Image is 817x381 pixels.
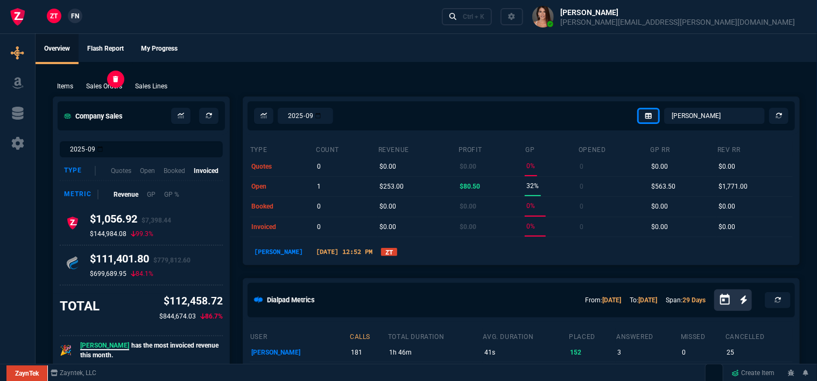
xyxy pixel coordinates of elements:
a: Create Item [728,365,779,381]
p: $0.00 [379,159,396,174]
p: $0.00 [460,219,476,234]
a: My Progress [132,34,186,64]
h5: Dialpad Metrics [267,295,315,305]
p: 0 [580,179,583,194]
th: total duration [388,328,483,343]
p: Booked [164,166,185,176]
p: 86.7% [200,311,223,321]
p: 0% [526,219,535,234]
p: $844,674.03 [159,311,196,321]
p: [PERSON_NAME] [250,247,307,257]
p: 3 [617,345,679,360]
p: 99.3% [131,230,153,238]
th: GP RR [650,141,717,156]
span: [PERSON_NAME] [80,342,129,350]
p: 152 [571,345,614,360]
p: 25 [727,345,791,360]
p: $0.00 [719,159,735,174]
a: msbcCompanyName [47,368,100,378]
p: Sales Orders [86,81,122,91]
p: 0 [580,159,583,174]
p: Quotes [111,166,131,176]
th: calls [349,328,388,343]
h4: $111,401.80 [90,252,191,269]
th: placed [568,328,616,343]
th: opened [578,141,650,156]
th: answered [616,328,680,343]
div: Metric [64,190,98,199]
p: has the most invoiced revenue this month. [80,341,223,360]
p: 0 [317,219,321,234]
p: Span: [666,295,706,305]
a: [DATE] [638,296,657,304]
th: count [315,141,378,156]
p: To: [630,295,657,305]
p: Sales Lines [135,81,167,91]
th: cancelled [725,328,793,343]
p: 0 [317,199,321,214]
p: 1 [317,179,321,194]
p: Invoiced [194,166,219,176]
th: Rev RR [717,141,793,156]
p: 1h 46m [389,345,481,360]
a: 29 Days [682,296,706,304]
h4: $1,056.92 [90,212,171,230]
h5: Company Sales [64,111,123,121]
span: ZT [51,11,58,21]
p: $112,458.72 [159,294,223,309]
p: 0 [580,219,583,234]
button: Open calendar [719,292,740,308]
p: $253.00 [379,179,404,194]
p: From: [585,295,621,305]
p: $80.50 [460,179,480,194]
p: 0% [526,158,535,174]
p: 0% [526,198,535,213]
p: 181 [351,345,386,360]
td: quotes [250,156,315,176]
th: type [250,141,315,156]
p: Items [57,81,73,91]
p: 0 [580,199,583,214]
span: FN [71,11,79,21]
p: $0.00 [460,199,476,214]
th: Profit [458,141,525,156]
a: ZT [381,248,397,256]
p: $563.50 [652,179,676,194]
th: revenue [378,141,458,156]
p: Open [140,166,155,176]
span: $7,398.44 [142,217,171,224]
p: $144,984.08 [90,230,126,238]
p: $0.00 [379,199,396,214]
td: invoiced [250,217,315,237]
p: GP [147,190,156,199]
p: Revenue [114,190,138,199]
p: $0.00 [460,159,476,174]
p: 41s [484,345,567,360]
p: $699,689.95 [90,269,126,278]
th: avg. duration [483,328,569,343]
p: [PERSON_NAME] [251,345,348,360]
a: Overview [36,34,79,64]
p: [DATE] 12:52 PM [312,247,377,257]
p: $0.00 [652,199,668,214]
p: $0.00 [652,159,668,174]
p: 0 [682,345,723,360]
h3: TOTAL [60,298,100,314]
p: 32% [526,178,539,193]
a: Flash Report [79,34,132,64]
p: 84.1% [131,269,153,278]
th: GP [525,141,578,156]
p: 0 [317,159,321,174]
p: $0.00 [379,219,396,234]
p: $1,771.00 [719,179,748,194]
a: [DATE] [602,296,621,304]
p: 🎉 [60,343,72,358]
p: $0.00 [652,219,668,234]
p: $0.00 [719,219,735,234]
div: Ctrl + K [463,12,484,21]
th: user [250,328,349,343]
p: $0.00 [719,199,735,214]
td: open [250,176,315,196]
p: GP % [164,190,179,199]
th: missed [680,328,725,343]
